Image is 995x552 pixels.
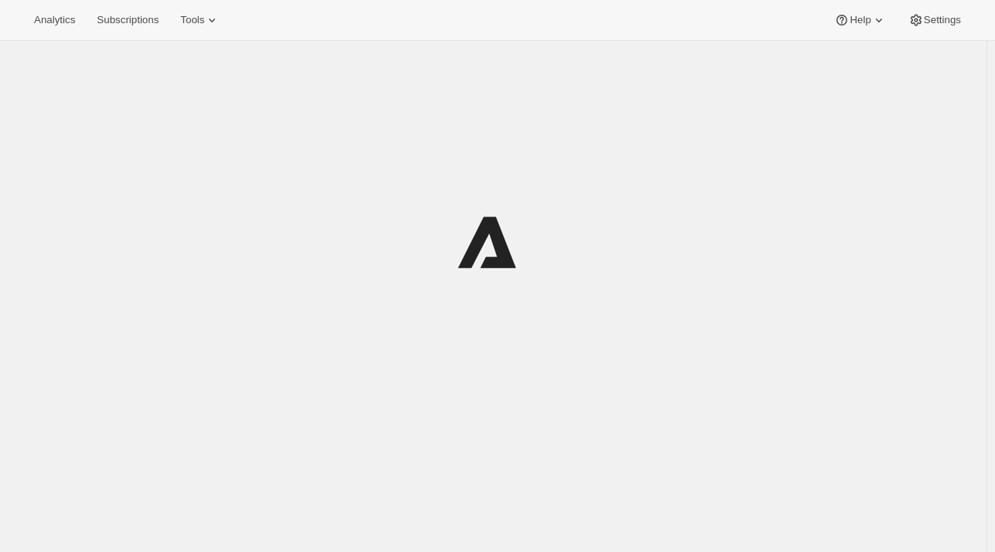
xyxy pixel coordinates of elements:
button: Analytics [25,9,84,31]
span: Tools [180,14,204,26]
button: Settings [899,9,970,31]
button: Help [825,9,895,31]
span: Analytics [34,14,75,26]
button: Tools [171,9,229,31]
button: Subscriptions [87,9,168,31]
span: Help [850,14,870,26]
span: Settings [924,14,961,26]
span: Subscriptions [97,14,159,26]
